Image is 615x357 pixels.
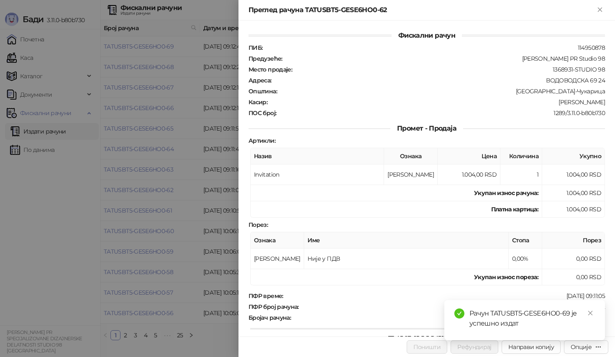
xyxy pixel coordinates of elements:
[251,249,304,269] td: [PERSON_NAME]
[284,292,606,300] div: [DATE] 09:11:05
[542,201,605,218] td: 1.004,00 RSD
[438,148,500,164] th: Цена
[249,77,272,84] strong: Адреса :
[249,314,291,321] strong: Бројач рачуна :
[277,109,606,117] div: 1289/3.11.0-b80b730
[542,148,605,164] th: Укупно
[249,98,267,106] strong: Касир :
[502,340,561,354] button: Направи копију
[509,232,542,249] th: Стопа
[249,303,299,311] strong: ПФР број рачуна :
[249,137,275,144] strong: Артикли :
[564,340,608,354] button: Опције
[542,232,605,249] th: Порез
[249,44,262,51] strong: ПИБ :
[586,308,595,318] a: Close
[390,124,463,132] span: Промет - Продаја
[500,164,542,185] td: 1
[300,303,606,311] div: TATUSBT5-GESE6HO0-62
[249,292,283,300] strong: ПФР време :
[454,308,464,318] span: check-circle
[249,109,276,117] strong: ПОС број :
[500,148,542,164] th: Количина
[293,66,606,73] div: 1368931-STUDIO 98
[474,189,538,197] strong: Укупан износ рачуна :
[407,340,448,354] button: Поништи
[251,148,384,164] th: Назив
[278,87,606,95] div: [GEOGRAPHIC_DATA]-Чукарица
[542,249,605,269] td: 0,00 RSD
[251,164,384,185] td: Invitation
[249,66,292,73] strong: Место продаје :
[542,269,605,285] td: 0,00 RSD
[469,308,595,329] div: Рачун TATUSBT5-GESE6HO0-69 је успешно издат
[251,232,304,249] th: Ознака
[304,232,509,249] th: Име
[438,164,500,185] td: 1.004,00 RSD
[542,185,605,201] td: 1.004,00 RSD
[384,164,438,185] td: [PERSON_NAME]
[491,205,538,213] strong: Платна картица :
[263,44,606,51] div: 114950878
[304,249,509,269] td: Није у ПДВ
[249,87,277,95] strong: Општина :
[249,221,268,229] strong: Порез :
[508,343,554,351] span: Направи копију
[542,164,605,185] td: 1.004,00 RSD
[268,98,606,106] div: [PERSON_NAME]
[292,314,606,321] div: 62/62ПП
[249,55,282,62] strong: Предузеће :
[249,5,595,15] div: Преглед рачуна TATUSBT5-GESE6HO0-62
[283,55,606,62] div: [PERSON_NAME] PR Studio 98
[384,148,438,164] th: Ознака
[571,343,592,351] div: Опције
[392,31,462,39] span: Фискални рачун
[509,249,542,269] td: 0,00%
[451,340,498,354] button: Рефундирај
[272,77,606,84] div: ВОДОВОДСКА 69 24
[587,310,593,316] span: close
[474,273,538,281] strong: Укупан износ пореза:
[595,5,605,15] button: Close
